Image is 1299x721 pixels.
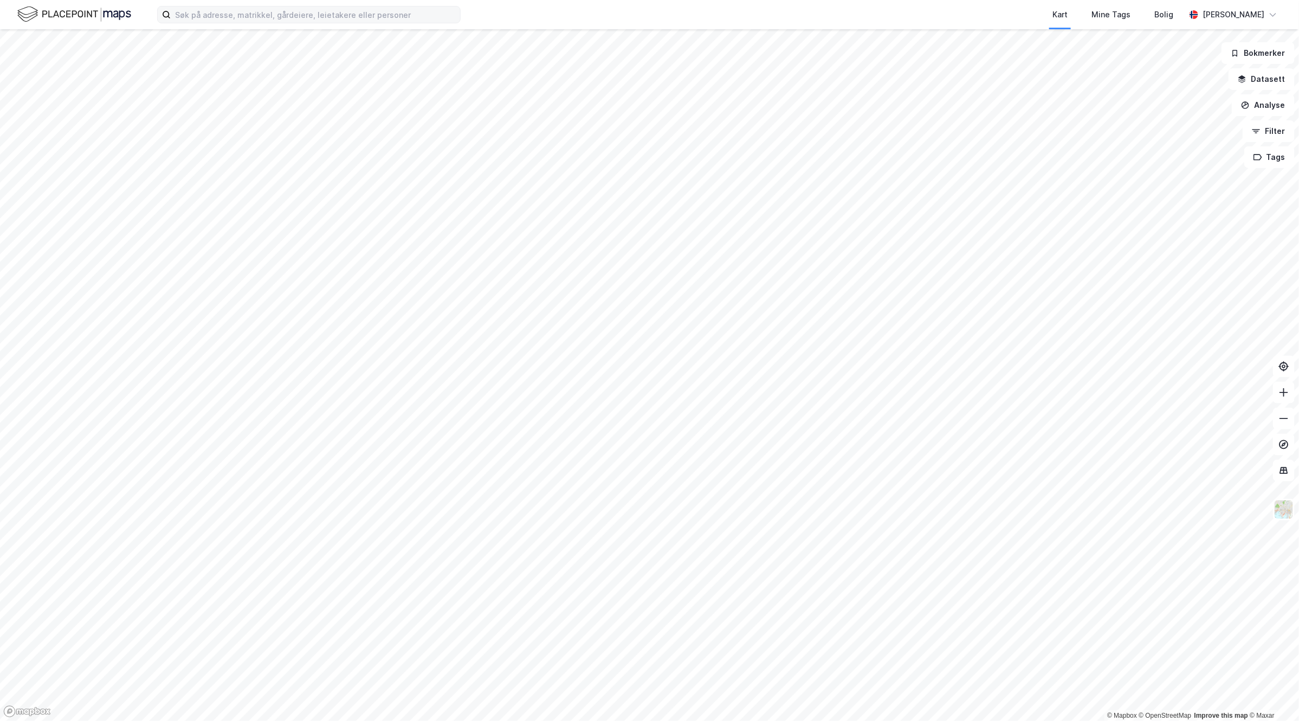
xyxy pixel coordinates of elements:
[1107,712,1137,719] a: Mapbox
[1229,68,1295,90] button: Datasett
[1245,669,1299,721] iframe: Chat Widget
[1052,8,1068,21] div: Kart
[1232,94,1295,116] button: Analyse
[1203,8,1264,21] div: [PERSON_NAME]
[1243,120,1295,142] button: Filter
[1139,712,1192,719] a: OpenStreetMap
[1091,8,1130,21] div: Mine Tags
[3,705,51,718] a: Mapbox homepage
[1244,146,1295,168] button: Tags
[1154,8,1173,21] div: Bolig
[1194,712,1248,719] a: Improve this map
[1274,499,1294,520] img: Z
[17,5,131,24] img: logo.f888ab2527a4732fd821a326f86c7f29.svg
[171,7,460,23] input: Søk på adresse, matrikkel, gårdeiere, leietakere eller personer
[1222,42,1295,64] button: Bokmerker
